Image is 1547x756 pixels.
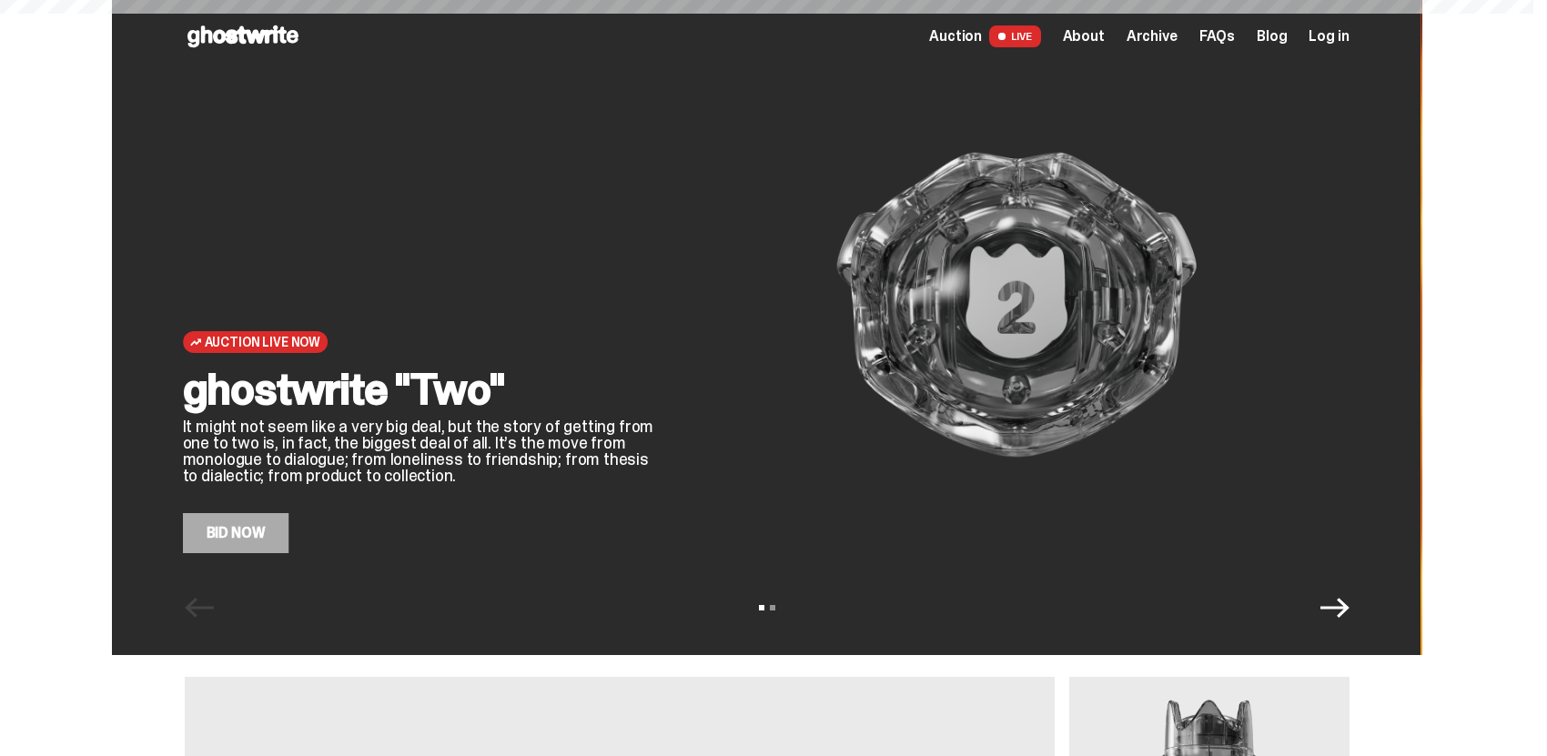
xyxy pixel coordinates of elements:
[183,418,656,484] p: It might not seem like a very big deal, but the story of getting from one to two is, in fact, the...
[1257,29,1287,44] a: Blog
[989,25,1041,47] span: LIVE
[183,513,289,553] a: Bid Now
[183,368,656,411] h2: ghostwrite "Two"
[1309,29,1349,44] a: Log in
[1063,29,1105,44] a: About
[929,25,1040,47] a: Auction LIVE
[205,335,320,349] span: Auction Live Now
[759,605,764,610] button: View slide 1
[1127,29,1178,44] a: Archive
[1320,593,1350,622] button: Next
[1199,29,1235,44] a: FAQs
[685,56,1348,553] img: ghostwrite "Two"
[929,29,982,44] span: Auction
[770,605,775,610] button: View slide 2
